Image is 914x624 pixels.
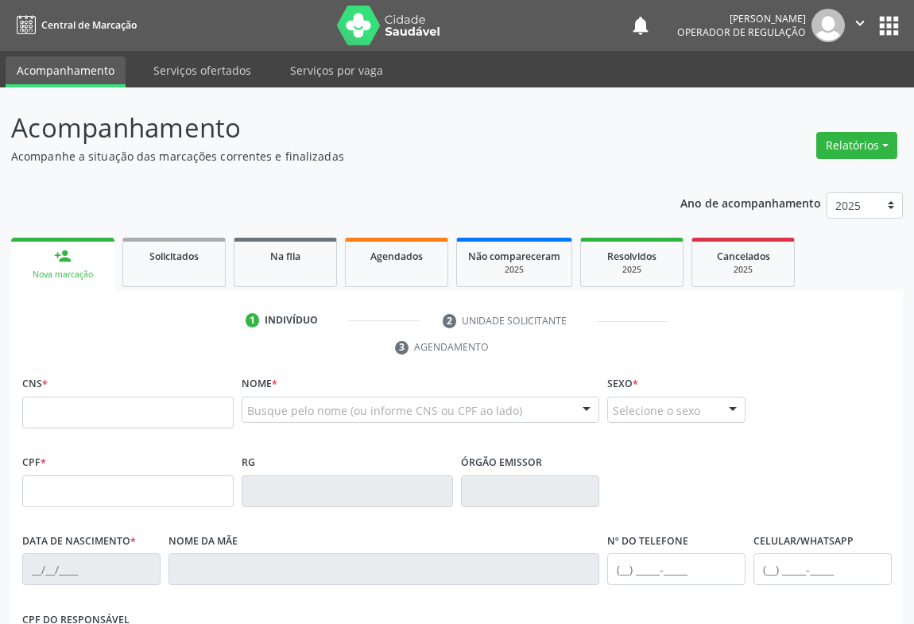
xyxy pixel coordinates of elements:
span: Central de Marcação [41,18,137,32]
span: Não compareceram [468,250,560,263]
button: apps [875,12,903,40]
button: notifications [629,14,652,37]
span: Cancelados [717,250,770,263]
label: Nº do Telefone [607,529,688,554]
a: Serviços ofertados [142,56,262,84]
label: Nome [242,372,277,397]
div: person_add [54,247,72,265]
label: RG [242,451,255,475]
span: Agendados [370,250,423,263]
label: Nome da mãe [168,529,238,554]
span: Operador de regulação [677,25,806,39]
a: Central de Marcação [11,12,137,38]
span: Resolvidos [607,250,656,263]
button: Relatórios [816,132,897,159]
img: img [811,9,845,42]
label: Sexo [607,372,638,397]
i:  [851,14,869,32]
label: Celular/WhatsApp [753,529,854,554]
input: __/__/____ [22,553,161,585]
div: 2025 [592,264,672,276]
div: Nova marcação [22,269,103,281]
p: Acompanhamento [11,108,635,148]
a: Serviços por vaga [279,56,394,84]
span: Solicitados [149,250,199,263]
span: Selecione o sexo [613,402,700,419]
div: 2025 [703,264,783,276]
span: Na fila [270,250,300,263]
label: CPF [22,451,46,475]
div: 2025 [468,264,560,276]
button:  [845,9,875,42]
p: Acompanhe a situação das marcações correntes e finalizadas [11,148,635,165]
span: Busque pelo nome (ou informe CNS ou CPF ao lado) [247,402,522,419]
div: [PERSON_NAME] [677,12,806,25]
p: Ano de acompanhamento [680,192,821,212]
input: (__) _____-_____ [607,553,746,585]
div: 1 [246,313,260,328]
input: (__) _____-_____ [753,553,892,585]
div: Indivíduo [265,313,318,328]
label: Data de nascimento [22,529,136,554]
label: CNS [22,372,48,397]
a: Acompanhamento [6,56,126,87]
label: Órgão emissor [461,451,542,475]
